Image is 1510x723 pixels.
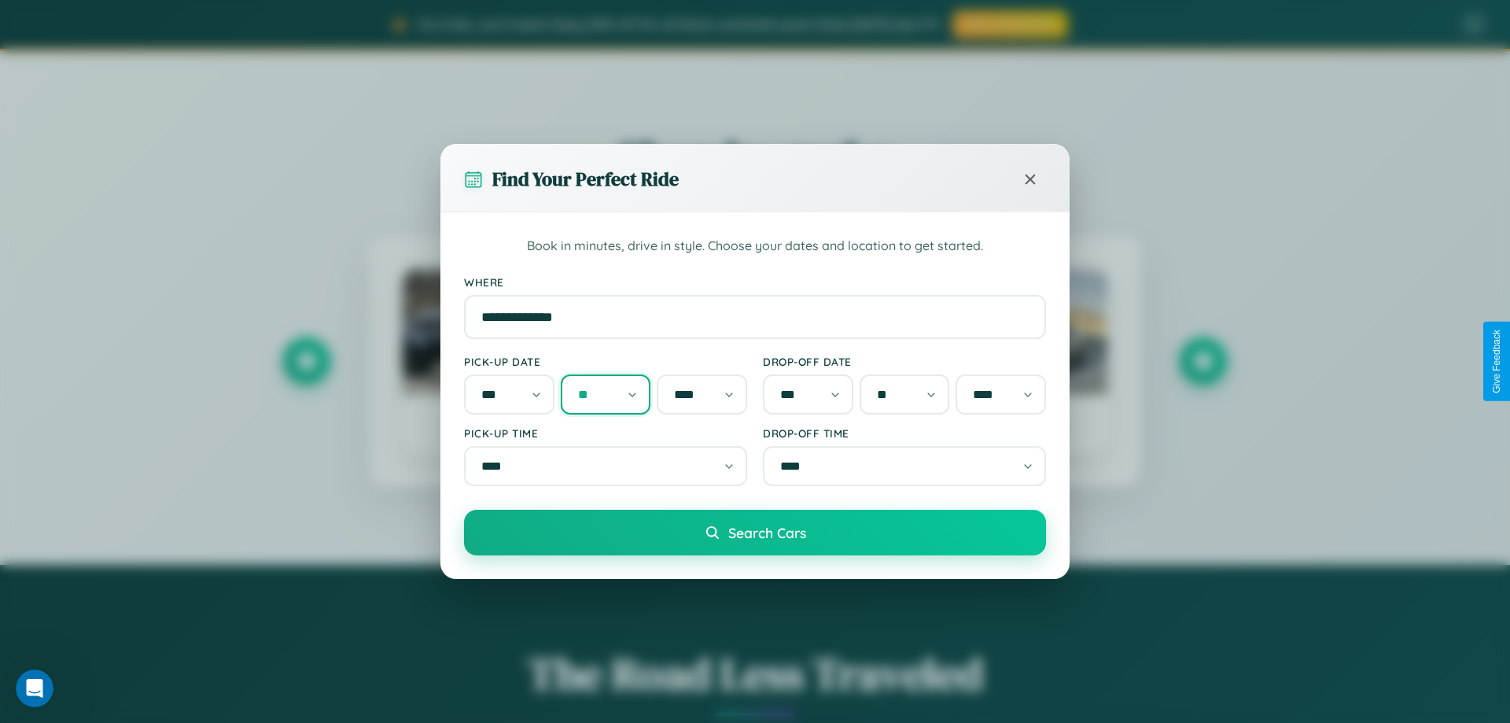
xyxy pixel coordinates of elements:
p: Book in minutes, drive in style. Choose your dates and location to get started. [464,236,1046,256]
label: Drop-off Time [763,426,1046,440]
label: Where [464,275,1046,289]
label: Pick-up Date [464,355,747,368]
h3: Find Your Perfect Ride [492,166,679,192]
label: Pick-up Time [464,426,747,440]
span: Search Cars [728,524,806,541]
button: Search Cars [464,510,1046,555]
label: Drop-off Date [763,355,1046,368]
